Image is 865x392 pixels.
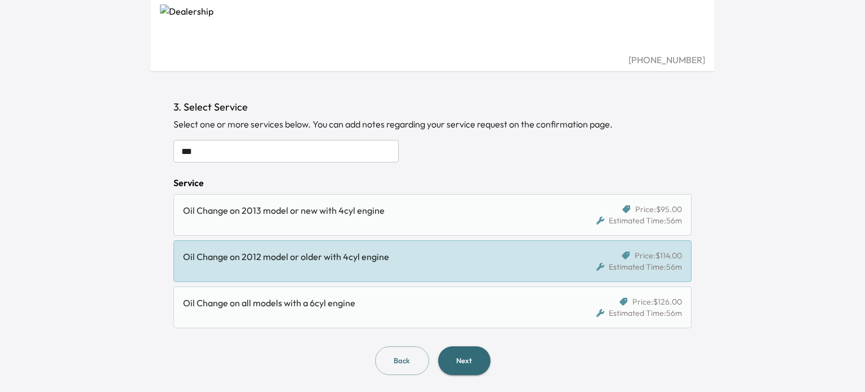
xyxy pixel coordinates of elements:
span: Price: $95.00 [635,204,682,215]
button: Next [438,346,491,375]
div: Select one or more services below. You can add notes regarding your service request on the confir... [173,117,692,131]
div: Oil Change on 2012 model or older with 4cyl engine [183,250,549,263]
div: Oil Change on 2013 model or new with 4cyl engine [183,204,549,217]
div: Oil Change on all models with a 6cyl engine [183,296,549,310]
span: Price: $114.00 [635,250,682,261]
div: Estimated Time: 56m [596,261,682,272]
button: Back [375,346,429,375]
div: Estimated Time: 56m [596,215,682,226]
div: [PHONE_NUMBER] [160,53,705,67]
div: Estimated Time: 56m [596,307,682,319]
span: Price: $126.00 [632,296,682,307]
h1: 3. Select Service [173,99,692,115]
img: Dealership [160,5,705,53]
div: Service [173,176,692,190]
